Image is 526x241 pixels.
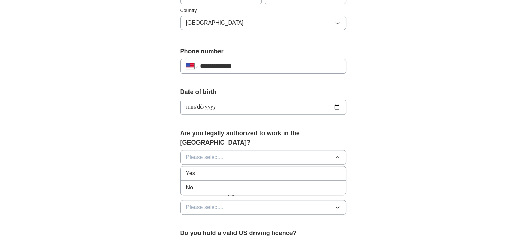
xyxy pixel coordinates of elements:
[186,203,224,212] span: Please select...
[180,129,346,147] label: Are you legally authorized to work in the [GEOGRAPHIC_DATA]?
[180,7,346,14] label: Country
[180,87,346,97] label: Date of birth
[180,150,346,165] button: Please select...
[186,183,193,192] span: No
[180,229,346,238] label: Do you hold a valid US driving licence?
[180,47,346,56] label: Phone number
[186,19,244,27] span: [GEOGRAPHIC_DATA]
[186,169,195,178] span: Yes
[186,153,224,162] span: Please select...
[180,16,346,30] button: [GEOGRAPHIC_DATA]
[180,200,346,215] button: Please select...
